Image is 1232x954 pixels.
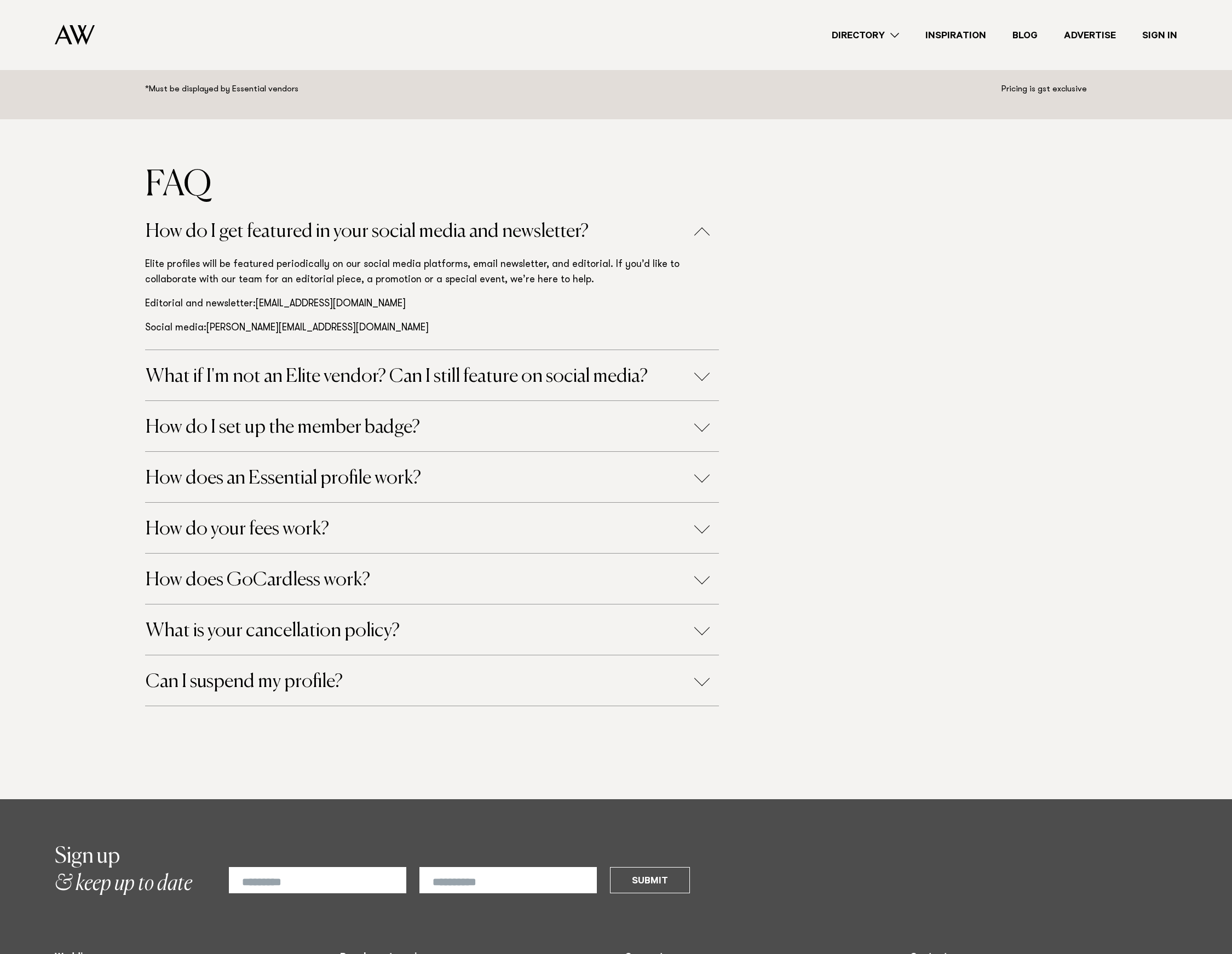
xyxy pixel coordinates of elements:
[146,672,718,691] h4: Can I suspend my profile?
[145,222,719,242] button: How do I get featured in your social media and newsletter?
[610,867,690,893] button: Submit
[145,166,1087,205] h3: FAQ
[146,520,718,539] h4: How do your fees work?
[999,28,1051,43] a: Blog
[145,468,719,488] button: How does an Essential profile work?
[146,621,718,641] h4: What is your cancellation policy?
[146,469,718,488] h4: How does an Essential profile work?
[1051,28,1129,43] a: Advertise
[55,25,95,45] img: Auckland Weddings Logo
[145,258,719,288] p: Elite profiles will be featured periodically on our social media platforms, email newsletter, and...
[145,519,719,539] button: How do your fees work?
[55,846,120,868] span: Sign up
[912,28,999,43] a: Inspiration
[146,367,718,386] h4: What if I'm not an Elite vendor? Can I still feature on social media?
[1001,85,1087,94] small: Pricing is gst exclusive
[145,297,719,312] p: Editorial and newsletter: [EMAIL_ADDRESS][DOMAIN_NAME]
[145,621,719,641] button: What is your cancellation policy?
[145,570,719,590] button: How does GoCardless work?
[55,843,192,898] h2: & keep up to date
[146,222,718,241] h4: How do I get featured in your social media and newsletter?
[1129,28,1190,43] a: Sign In
[146,571,718,590] h4: How does GoCardless work?
[146,418,718,437] h4: How do I set up the member badge?
[819,28,912,43] a: Directory
[145,367,719,387] button: What if I'm not an Elite vendor? Can I still feature on social media?
[145,321,719,336] p: Social media: [PERSON_NAME][EMAIL_ADDRESS][DOMAIN_NAME]
[145,85,298,94] small: *Must be displayed by Essential vendors
[145,672,719,692] button: Can I suspend my profile?
[145,417,719,438] button: How do I set up the member badge?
